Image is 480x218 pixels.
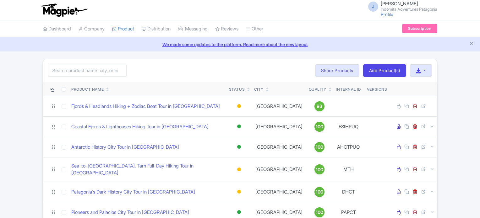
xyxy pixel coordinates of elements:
small: Indomita Adventures Patagonia [381,7,437,11]
td: AHCTPUQ [333,137,364,157]
div: Active [236,208,242,217]
div: Active [236,122,242,131]
a: Sea-to-[GEOGRAPHIC_DATA]. Tarn Full-Day Hiking Tour in [GEOGRAPHIC_DATA] [71,162,224,177]
td: [GEOGRAPHIC_DATA] [252,157,306,182]
img: logo-ab69f6fb50320c5b225c76a69d11143b.png [40,3,88,17]
a: We made some updates to the platform. Read more about the new layout [4,41,476,48]
a: Pioneers and Palacios City Tour in [GEOGRAPHIC_DATA] [71,209,189,216]
a: Distribution [142,20,171,38]
span: J [368,2,378,12]
a: Product [112,20,134,38]
span: 93 [317,103,322,110]
button: Close announcement [469,40,474,48]
input: Search product name, city, or interal id [48,65,127,77]
div: Active [236,142,242,152]
a: Add Product(s) [363,64,406,77]
div: Building [236,102,242,111]
a: Coastal Fjords & Lighthouses Hiking Tour in [GEOGRAPHIC_DATA] [71,123,209,130]
span: 100 [316,209,323,216]
span: 100 [316,189,323,195]
td: [GEOGRAPHIC_DATA] [252,116,306,137]
th: Versions [364,82,390,96]
a: Subscription [402,24,437,33]
a: Share Products [315,64,359,77]
div: Quality [309,87,326,92]
td: DHCT [333,182,364,202]
div: Building [236,165,242,174]
a: 100 [309,187,330,197]
a: 100 [309,164,330,174]
span: 100 [316,166,323,173]
div: City [254,87,264,92]
a: 100 [309,122,330,132]
a: Other [246,20,263,38]
div: Status [229,87,245,92]
a: Profile [381,12,393,17]
a: Antarctic History City Tour in [GEOGRAPHIC_DATA] [71,144,179,151]
a: 100 [309,207,330,217]
th: Internal ID [333,82,364,96]
span: 100 [316,144,323,151]
a: 100 [309,142,330,152]
span: [PERSON_NAME] [381,1,418,7]
td: [GEOGRAPHIC_DATA] [252,137,306,157]
div: Product Name [71,87,104,92]
span: 100 [316,123,323,130]
a: Dashboard [43,20,71,38]
a: Patagonia's Dark History City Tour in [GEOGRAPHIC_DATA] [71,189,195,196]
a: Messaging [178,20,208,38]
a: Fjords & Headlands Hiking + Zodiac Boat Tour in [GEOGRAPHIC_DATA] [71,103,220,110]
a: Company [79,20,105,38]
td: [GEOGRAPHIC_DATA] [252,182,306,202]
td: FSIHPUQ [333,116,364,137]
td: MTH [333,157,364,182]
a: J [PERSON_NAME] Indomita Adventures Patagonia [364,1,437,11]
a: Reviews [215,20,238,38]
div: Building [236,187,242,196]
td: [GEOGRAPHIC_DATA] [252,96,306,116]
a: 93 [309,101,330,111]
